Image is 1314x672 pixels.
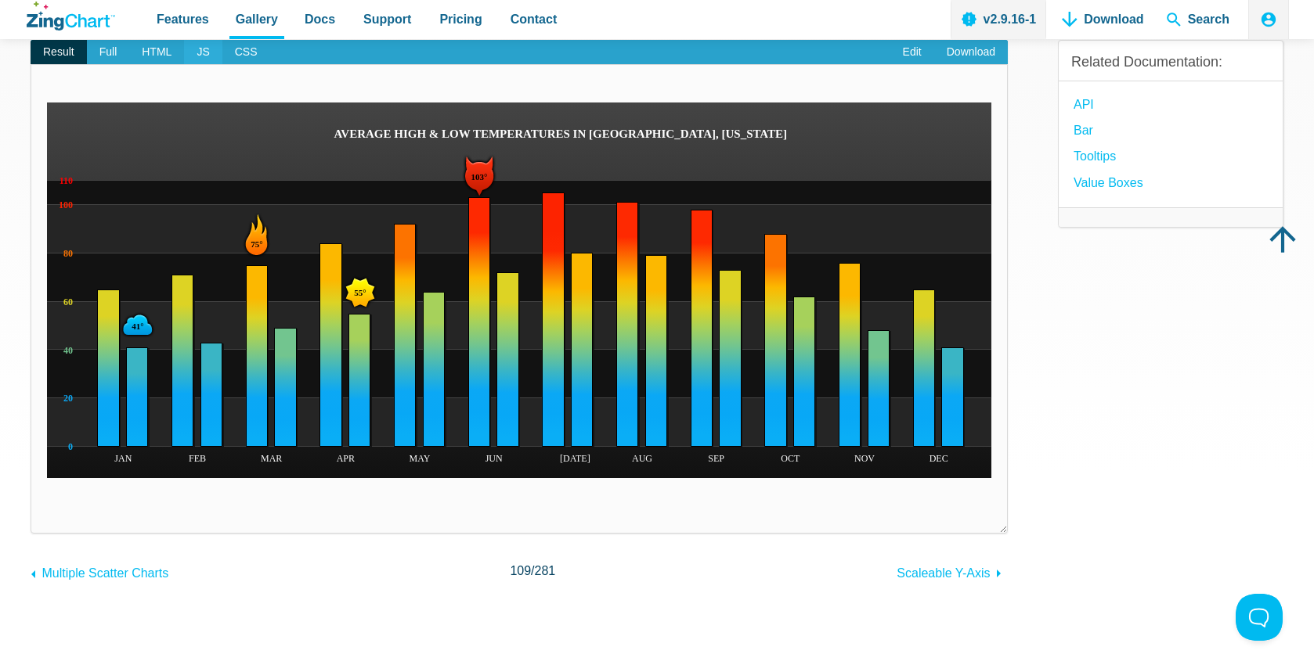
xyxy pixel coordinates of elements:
span: Gallery [236,9,278,30]
span: Result [31,40,87,65]
iframe: Toggle Customer Support [1236,594,1283,641]
div: ​ [31,64,1008,533]
a: Bar [1074,120,1093,141]
a: ZingChart Logo. Click to return to the homepage [27,2,115,31]
h3: Related Documentation: [1071,53,1270,71]
span: JS [184,40,222,65]
span: CSS [222,40,270,65]
a: Value Boxes [1074,172,1143,193]
span: Features [157,9,209,30]
a: Tooltips [1074,146,1116,167]
a: Scaleable Y-Axis [897,559,1008,584]
span: Multiple Scatter Charts [42,566,168,580]
span: HTML [129,40,184,65]
span: Docs [305,9,335,30]
span: Full [87,40,130,65]
a: Edit [890,40,934,65]
span: 281 [535,564,556,577]
span: 109 [510,564,531,577]
span: Pricing [439,9,482,30]
span: / [510,560,555,581]
span: Contact [511,9,558,30]
a: API [1074,94,1094,115]
span: Support [363,9,411,30]
a: Multiple Scatter Charts [31,559,168,584]
span: Scaleable Y-Axis [897,566,990,580]
a: Download [934,40,1008,65]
